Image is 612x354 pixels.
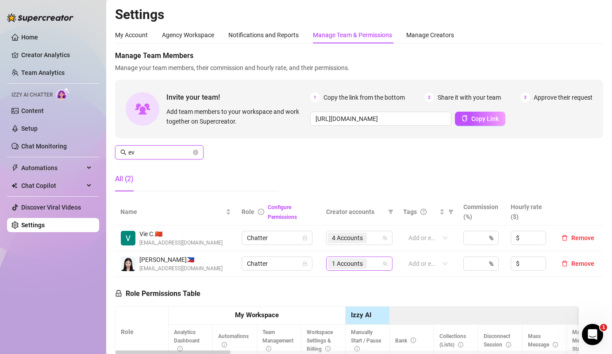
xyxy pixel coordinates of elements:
[562,235,568,241] span: delete
[139,265,223,273] span: [EMAIL_ADDRESS][DOMAIN_NAME]
[56,87,70,100] img: AI Chatter
[21,69,65,76] a: Team Analytics
[21,143,67,150] a: Chat Monitoring
[332,259,363,268] span: 1 Accounts
[120,149,127,156] span: search
[115,30,148,40] div: My Account
[121,231,135,245] img: Vie Castillo
[177,346,183,351] span: info-circle
[115,6,603,23] h2: Settings
[439,333,466,348] span: Collections (Lists)
[115,174,134,184] div: All (2)
[382,235,388,241] span: team
[520,93,530,102] span: 3
[562,261,568,267] span: delete
[228,30,299,40] div: Notifications and Reports
[258,209,264,215] span: info-circle
[115,198,236,226] th: Name
[139,255,223,265] span: [PERSON_NAME] 🇵🇭
[424,93,434,102] span: 2
[395,338,416,344] span: Bank
[12,183,17,189] img: Chat Copilot
[115,288,200,299] h5: Role Permissions Table
[307,329,333,352] span: Workspace Settings & Billing
[222,342,227,347] span: info-circle
[21,204,81,211] a: Discover Viral Videos
[506,342,511,347] span: info-circle
[247,257,307,270] span: Chatter
[351,329,381,352] span: Manually Start / Pause
[266,346,271,351] span: info-circle
[455,112,505,126] button: Copy Link
[582,324,603,345] iframe: Intercom live chat
[21,48,92,62] a: Creator Analytics
[553,342,558,347] span: info-circle
[313,30,392,40] div: Manage Team & Permissions
[302,235,308,241] span: lock
[174,329,200,352] span: Analytics Dashboard
[12,164,19,171] span: thunderbolt
[21,161,84,175] span: Automations
[120,207,224,217] span: Name
[21,34,38,41] a: Home
[438,93,501,102] span: Share it with your team
[600,324,607,331] span: 1
[328,233,367,243] span: 4 Accounts
[386,205,395,218] span: filter
[21,222,45,229] a: Settings
[446,205,455,218] span: filter
[268,204,297,220] a: Configure Permissions
[448,209,454,214] span: filter
[323,93,405,102] span: Copy the link from the bottom
[218,333,249,348] span: Automations
[388,209,393,214] span: filter
[262,329,293,352] span: Team Management
[193,150,198,155] button: close-circle
[558,258,598,269] button: Remove
[403,207,417,217] span: Tags
[351,311,371,319] strong: Izzy AI
[382,261,388,266] span: team
[572,329,593,352] span: Mass Message Stats
[21,179,84,193] span: Chat Copilot
[326,207,385,217] span: Creator accounts
[139,229,223,239] span: Vie C. 🇨🇳
[302,261,308,266] span: lock
[471,115,499,122] span: Copy Link
[115,51,603,61] span: Manage Team Members
[462,115,468,121] span: copy
[411,338,416,343] span: info-circle
[247,231,307,245] span: Chatter
[21,107,44,114] a: Content
[21,125,38,132] a: Setup
[310,93,320,102] span: 1
[162,30,214,40] div: Agency Workspace
[571,260,594,267] span: Remove
[325,346,331,351] span: info-circle
[458,198,505,226] th: Commission (%)
[121,257,135,271] img: Eva Tangian
[354,346,360,351] span: info-circle
[505,198,553,226] th: Hourly rate ($)
[420,209,427,215] span: question-circle
[12,91,53,99] span: Izzy AI Chatter
[571,234,594,241] span: Remove
[166,107,307,126] span: Add team members to your workspace and work together on Supercreator.
[128,148,191,157] input: Search members
[558,233,598,243] button: Remove
[166,92,310,103] span: Invite your team!
[115,63,603,73] span: Manage your team members, their commission and hourly rate, and their permissions.
[139,239,223,247] span: [EMAIL_ADDRESS][DOMAIN_NAME]
[332,233,363,243] span: 4 Accounts
[115,290,122,297] span: lock
[235,311,279,319] strong: My Workspace
[406,30,454,40] div: Manage Creators
[458,342,463,347] span: info-circle
[7,13,73,22] img: logo-BBDzfeDw.svg
[528,333,558,348] span: Mass Message
[328,258,367,269] span: 1 Accounts
[242,208,254,215] span: Role
[484,333,511,348] span: Disconnect Session
[534,93,593,102] span: Approve their request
